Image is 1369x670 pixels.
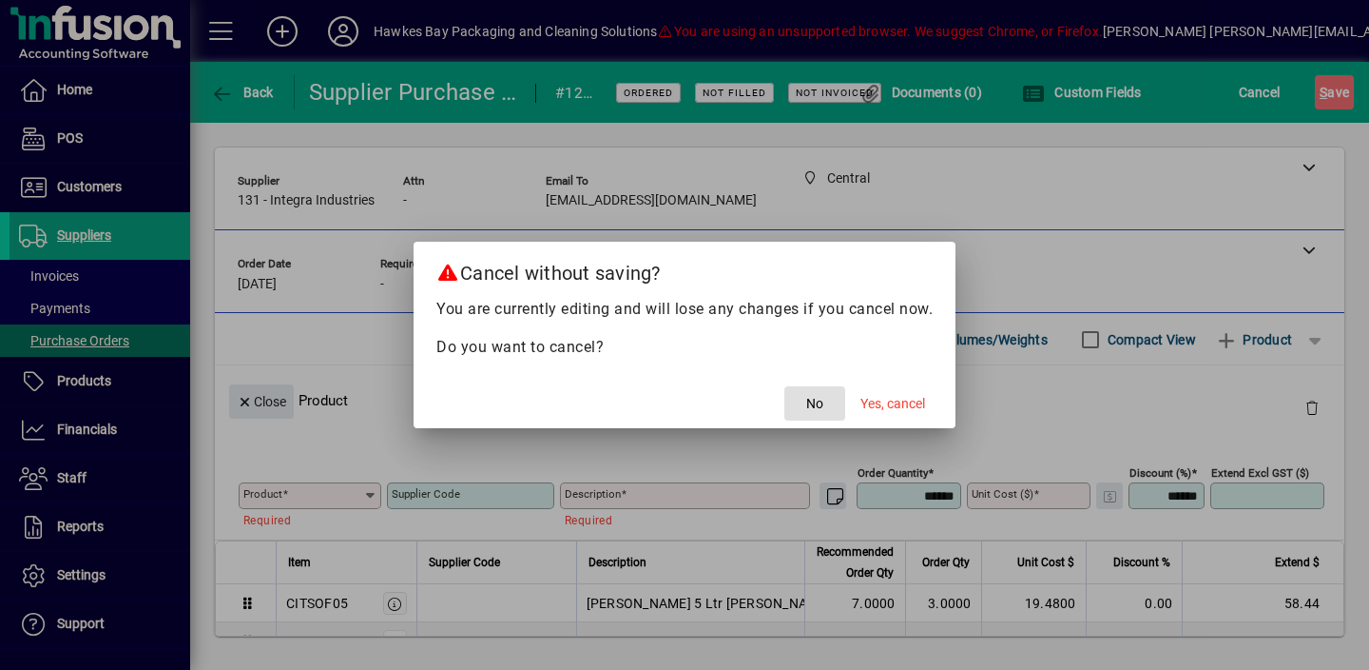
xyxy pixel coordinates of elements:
button: Yes, cancel [853,386,933,421]
button: No [784,386,845,421]
p: You are currently editing and will lose any changes if you cancel now. [436,298,933,321]
span: No [806,394,823,414]
h2: Cancel without saving? [414,242,955,297]
span: Yes, cancel [860,394,925,414]
p: Do you want to cancel? [436,336,933,359]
